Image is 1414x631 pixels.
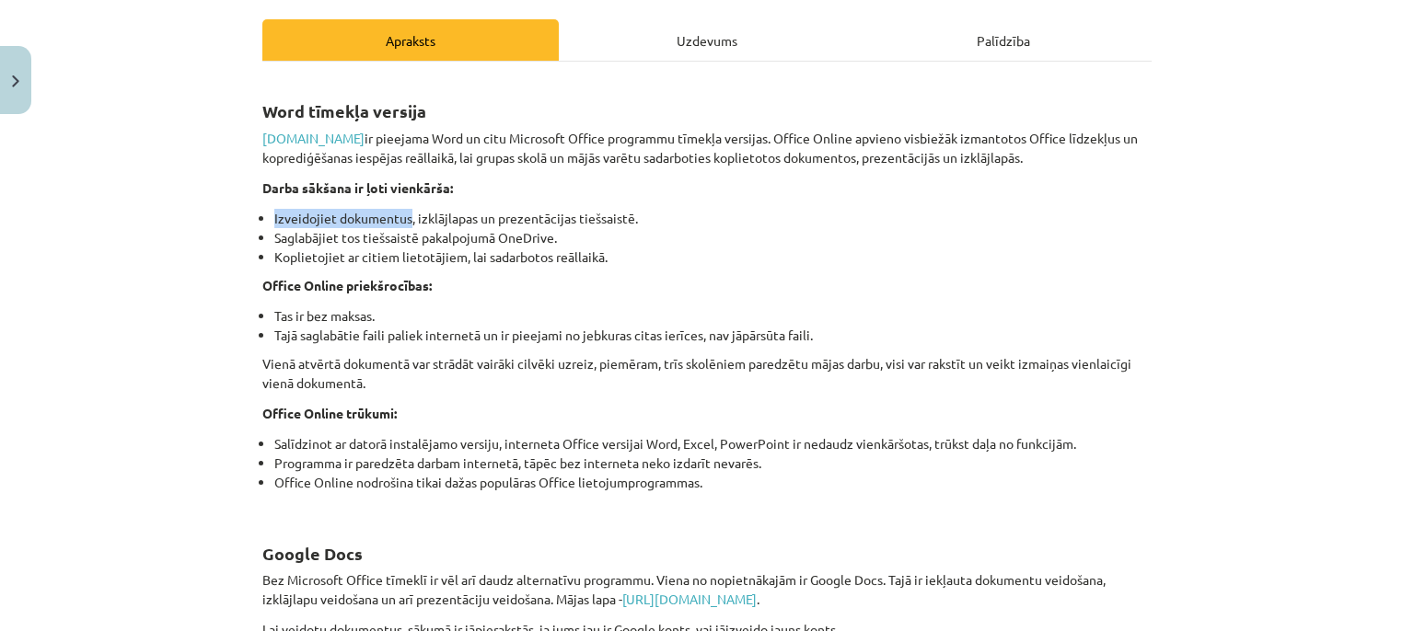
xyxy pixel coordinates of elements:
[262,354,1152,393] p: Vienā atvērtā dokumentā var strādāt vairāki cilvēki uzreiz, piemēram, trīs skolēniem paredzētu mā...
[274,247,1152,267] li: Koplietojiet ar citiem lietotājiem, lai sadarbotos reāllaikā.
[559,19,855,61] div: Uzdevums
[274,306,1152,326] li: Tas ir bez maksas.
[262,179,453,196] strong: Darba sākšana ir ļoti vienkārša:
[262,129,1152,167] p: ir pieejama Word un citu Microsoft Office programmu tīmekļa versijas. Office Online apvieno visbi...
[274,326,1152,345] li: Tajā saglabātie faili paliek internetā un ir pieejami no jebkuras citas ierīces, nav jāpārsūta fa...
[274,209,1152,228] li: Izveidojiet dokumentus, izklājlapas un prezentācijas tiešsaistē.
[274,453,1152,473] li: Programma ir paredzēta darbam internetā, tāpēc bez interneta neko izdarīt nevarēs.
[274,434,1152,453] li: Salīdzinot ar datorā instalējamo versiju, interneta Office versijai Word, Excel, PowerPoint ir ne...
[262,19,559,61] div: Apraksts
[12,75,19,87] img: icon-close-lesson-0947bae3869378f0d4975bcd49f059093ad1ed9edebbc8119c70593378902aed.svg
[262,570,1152,609] p: Bez Microsoft Office tīmeklī ir vēl arī daudz alternatīvu programmu. Viena no nopietnākajām ir Go...
[262,100,426,121] strong: Word tīmekļa versija
[262,277,432,293] strong: Office Online priekšrocības:
[262,405,397,421] strong: Office Online trūkumi:
[262,543,363,564] strong: Google Docs
[622,591,757,607] a: [URL][DOMAIN_NAME]
[855,19,1152,61] div: Palīdzība
[274,473,1152,511] li: Office Online nodrošina tikai dažas populāras Office lietojumprogrammas.
[274,228,1152,247] li: Saglabājiet tos tiešsaistē pakalpojumā OneDrive.
[262,130,365,146] a: [DOMAIN_NAME]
